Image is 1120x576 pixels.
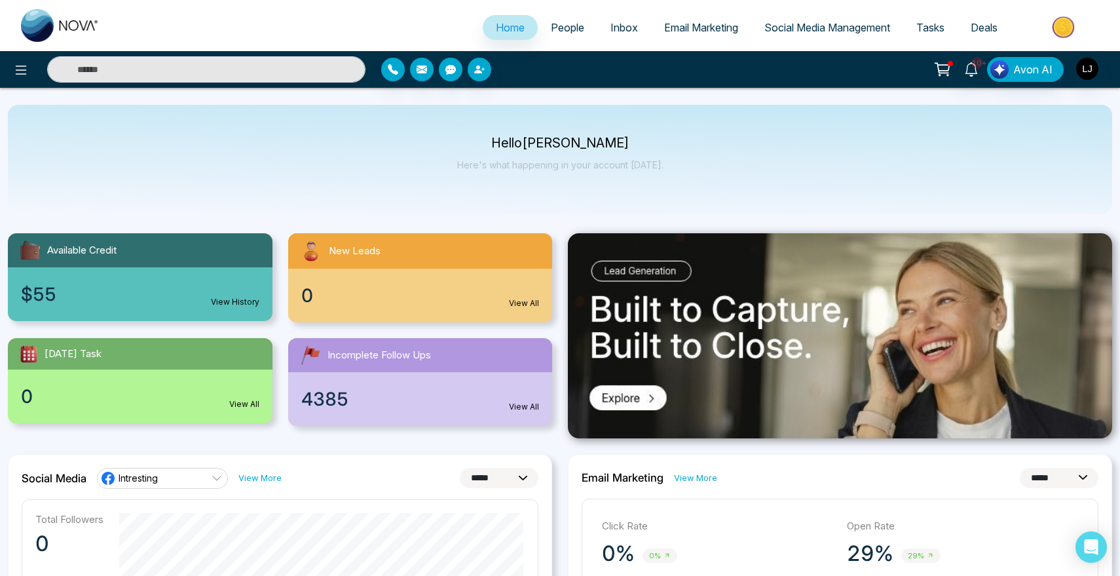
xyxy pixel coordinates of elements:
[582,471,663,484] h2: Email Marketing
[21,383,33,410] span: 0
[211,296,259,308] a: View History
[847,541,893,567] p: 29%
[301,282,313,309] span: 0
[22,472,86,485] h2: Social Media
[457,138,663,149] p: Hello [PERSON_NAME]
[602,541,635,567] p: 0%
[751,15,903,40] a: Social Media Management
[551,21,584,34] span: People
[280,338,561,426] a: Incomplete Follow Ups4385View All
[958,15,1011,40] a: Deals
[568,233,1112,438] img: .
[1075,531,1107,563] div: Open Intercom Messenger
[651,15,751,40] a: Email Marketing
[610,21,638,34] span: Inbox
[496,21,525,34] span: Home
[674,472,717,484] a: View More
[483,15,538,40] a: Home
[764,21,890,34] span: Social Media Management
[47,243,117,258] span: Available Credit
[457,159,663,170] p: Here's what happening in your account [DATE].
[18,239,42,262] img: availableCredit.svg
[299,343,322,367] img: followUps.svg
[987,57,1064,82] button: Avon AI
[509,401,539,413] a: View All
[1013,62,1053,77] span: Avon AI
[327,348,431,363] span: Incomplete Follow Ups
[643,548,677,564] span: 0%
[602,519,834,534] p: Click Rate
[299,239,324,263] img: newLeads.svg
[21,9,100,42] img: Nova CRM Logo
[229,398,259,410] a: View All
[956,57,987,80] a: 10+
[45,347,102,362] span: [DATE] Task
[664,21,738,34] span: Email Marketing
[971,57,983,69] span: 10+
[1076,58,1098,80] img: User Avatar
[597,15,651,40] a: Inbox
[916,21,944,34] span: Tasks
[990,60,1009,79] img: Lead Flow
[538,15,597,40] a: People
[280,233,561,322] a: New Leads0View All
[35,531,103,557] p: 0
[1017,12,1112,42] img: Market-place.gif
[238,472,282,484] a: View More
[301,385,348,413] span: 4385
[329,244,381,259] span: New Leads
[847,519,1079,534] p: Open Rate
[901,548,941,564] span: 29%
[18,343,39,364] img: todayTask.svg
[509,298,539,309] a: View All
[903,15,958,40] a: Tasks
[119,472,158,484] span: Intresting
[35,513,103,526] p: Total Followers
[21,280,56,308] span: $55
[971,21,998,34] span: Deals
